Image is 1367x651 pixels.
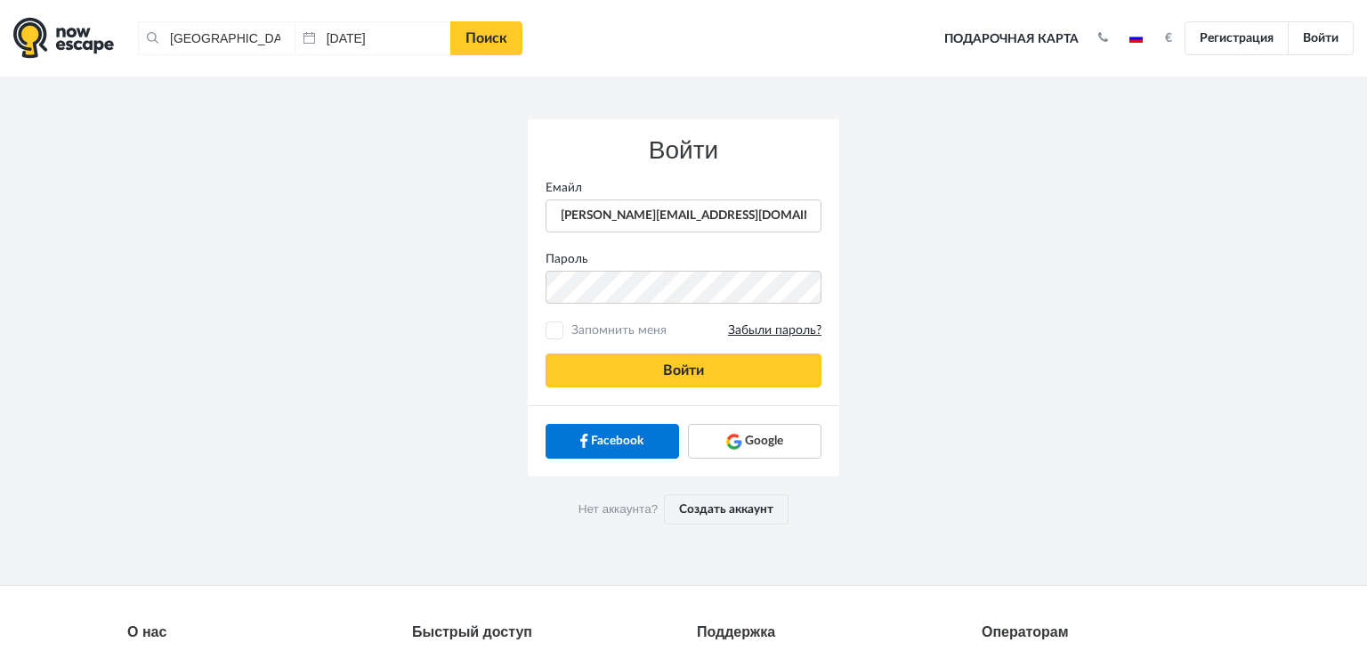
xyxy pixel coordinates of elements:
img: logo [13,17,114,59]
h3: Войти [546,137,821,165]
div: Быстрый доступ [412,622,670,643]
a: Подарочная карта [938,20,1085,59]
a: Создать аккаунт [664,494,789,525]
div: О нас [127,622,385,643]
button: Войти [546,354,821,387]
input: Город или название квеста [138,21,295,55]
a: Войти [1288,21,1354,55]
div: Операторам [982,622,1240,643]
span: Запомнить меня [567,321,821,339]
a: Поиск [450,21,522,55]
button: € [1156,29,1181,47]
div: Нет аккаунта? [528,476,839,542]
label: Емайл [532,179,835,197]
a: Забыли пароль? [728,322,821,339]
span: Google [745,432,783,450]
span: Facebook [591,432,643,450]
img: ru.jpg [1129,34,1143,43]
input: Дата [295,21,451,55]
div: Поддержка [697,622,955,643]
a: Регистрация [1185,21,1289,55]
label: Пароль [532,250,835,268]
a: Facebook [546,424,679,458]
input: Запомнить меняЗабыли пароль? [549,325,561,337]
a: Google [688,424,821,458]
strong: € [1165,32,1172,45]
